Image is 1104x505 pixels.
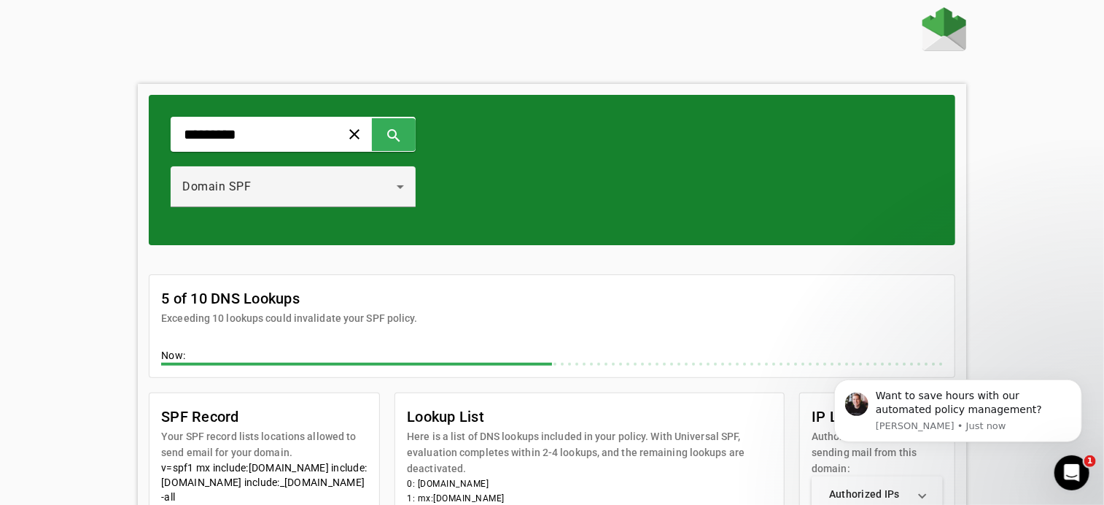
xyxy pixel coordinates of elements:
[161,310,417,326] mat-card-subtitle: Exceeding 10 lookups could invalidate your SPF policy.
[161,405,368,428] mat-card-title: SPF Record
[1084,455,1096,467] span: 1
[407,477,772,491] li: 0: [DOMAIN_NAME]
[407,428,772,477] mat-card-subtitle: Here is a list of DNS lookups included in your policy. With Universal SPF, evaluation completes w...
[161,287,417,310] mat-card-title: 5 of 10 DNS Lookups
[407,405,772,428] mat-card-title: Lookup List
[922,7,966,55] a: Home
[829,487,908,501] mat-panel-title: Authorized IPs
[922,7,966,51] img: Fraudmarc Logo
[161,460,368,504] div: v=spf1 mx include:[DOMAIN_NAME] include:[DOMAIN_NAME] include:_[DOMAIN_NAME] -all
[182,180,251,193] span: Domain SPF
[812,358,1104,466] iframe: Intercom notifications message
[1054,455,1089,490] iframe: Intercom live chat
[161,428,368,460] mat-card-subtitle: Your SPF record lists locations allowed to send email for your domain.
[161,348,943,366] div: Now:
